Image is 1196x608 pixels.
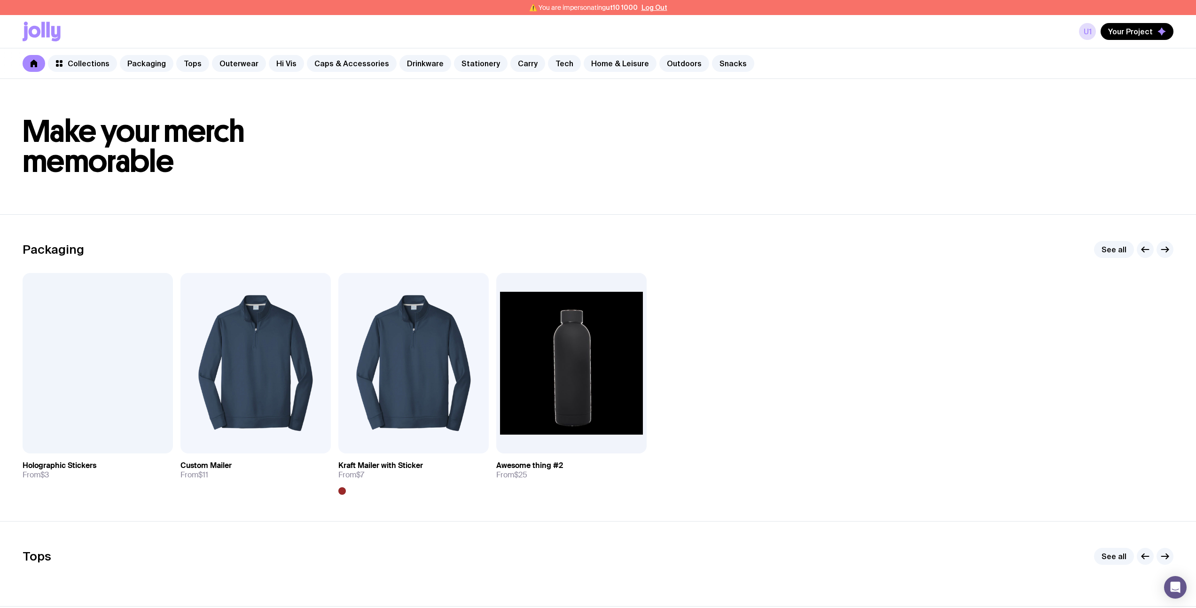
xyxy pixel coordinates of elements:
[606,4,638,11] span: ut10 1000
[356,470,364,480] span: $7
[40,470,49,480] span: $3
[641,4,667,11] button: Log Out
[659,55,709,72] a: Outdoors
[496,470,527,480] span: From
[496,461,563,470] h3: Awesome thing #2
[180,453,331,487] a: Custom MailerFrom$11
[338,461,423,470] h3: Kraft Mailer with Sticker
[1164,576,1187,599] div: Open Intercom Messenger
[48,55,117,72] a: Collections
[1108,27,1153,36] span: Your Project
[198,470,208,480] span: $11
[510,55,545,72] a: Carry
[23,453,173,487] a: Holographic StickersFrom$3
[23,113,245,180] span: Make your merch memorable
[1094,548,1134,565] a: See all
[338,470,364,480] span: From
[23,470,49,480] span: From
[176,55,209,72] a: Tops
[23,549,51,563] h2: Tops
[307,55,397,72] a: Caps & Accessories
[180,470,208,480] span: From
[548,55,581,72] a: Tech
[23,242,84,257] h2: Packaging
[529,4,638,11] span: ⚠️ You are impersonating
[120,55,173,72] a: Packaging
[1079,23,1096,40] a: u1
[712,55,754,72] a: Snacks
[212,55,266,72] a: Outerwear
[269,55,304,72] a: Hi Vis
[584,55,657,72] a: Home & Leisure
[514,470,527,480] span: $25
[23,461,96,470] h3: Holographic Stickers
[399,55,451,72] a: Drinkware
[454,55,508,72] a: Stationery
[180,461,232,470] h3: Custom Mailer
[68,59,109,68] span: Collections
[1101,23,1173,40] button: Your Project
[496,453,647,487] a: Awesome thing #2From$25
[338,453,489,495] a: Kraft Mailer with StickerFrom$7
[1094,241,1134,258] a: See all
